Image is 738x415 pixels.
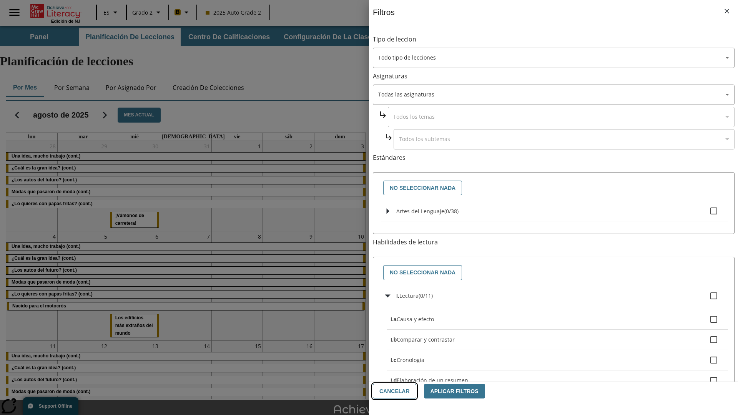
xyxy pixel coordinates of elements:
[391,337,397,343] span: I.b
[396,207,444,215] span: Artes del Lenguaje
[444,207,459,215] span: 0 estándares seleccionados/38 estándares en grupo
[424,384,485,399] button: Aplicar Filtros
[373,384,416,399] button: Cancelar
[397,377,468,384] span: Elaboración de un resumen
[373,85,735,105] div: Seleccione una Asignatura
[373,48,735,68] div: Seleccione un tipo de lección
[381,201,728,227] ul: Seleccione estándares
[391,357,397,363] span: I.c
[394,129,735,149] div: Seleccione una Asignatura
[379,179,728,198] div: Seleccione estándares
[719,3,735,19] button: Cerrar los filtros del Menú lateral
[397,315,434,323] span: Causa y efecto
[373,72,735,81] p: Asignaturas
[419,292,433,299] span: 0 estándares seleccionados/11 estándares en grupo
[397,336,455,343] span: Comparar y contrastar
[373,35,735,44] p: Tipo de leccion
[383,181,462,196] button: No seleccionar nada
[399,292,419,299] span: Lectura
[391,377,397,383] span: I.d
[391,316,397,322] span: I.a
[373,153,735,162] p: Estándares
[373,8,395,29] h1: Filtros
[397,356,424,364] span: Cronología
[396,293,399,299] span: I.
[383,265,462,280] button: No seleccionar nada
[373,238,735,247] p: Habilidades de lectura
[379,263,728,282] div: Seleccione habilidades
[388,107,735,127] div: Seleccione una Asignatura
